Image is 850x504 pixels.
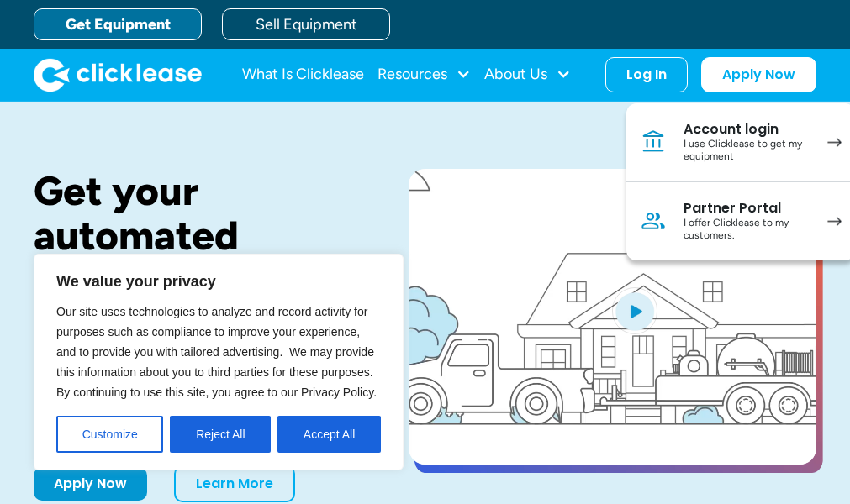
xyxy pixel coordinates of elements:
[827,217,842,226] img: arrow
[277,416,381,453] button: Accept All
[56,305,377,399] span: Our site uses technologies to analyze and record activity for purposes such as compliance to impr...
[34,467,147,501] a: Apply Now
[34,58,202,92] img: Clicklease logo
[222,8,390,40] a: Sell Equipment
[640,129,667,155] img: Bank icon
[170,416,271,453] button: Reject All
[34,8,202,40] a: Get Equipment
[34,254,404,470] div: We value your privacy
[827,138,842,147] img: arrow
[409,169,816,465] a: open lightbox
[174,465,295,502] a: Learn More
[484,58,571,92] div: About Us
[684,217,810,243] div: I offer Clicklease to my customers.
[684,200,810,217] div: Partner Portal
[684,138,810,164] div: I use Clicklease to get my equipment
[640,207,667,234] img: Person icon
[684,121,810,138] div: Account login
[242,58,364,92] a: What Is Clicklease
[56,271,381,291] p: We value your privacy
[612,287,657,334] img: Blue play button logo on a light blue circular background
[34,169,355,346] h1: Get your automated decision in seconds.
[626,66,667,83] div: Log In
[34,58,202,92] a: home
[56,416,163,453] button: Customize
[701,57,816,92] a: Apply Now
[377,58,471,92] div: Resources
